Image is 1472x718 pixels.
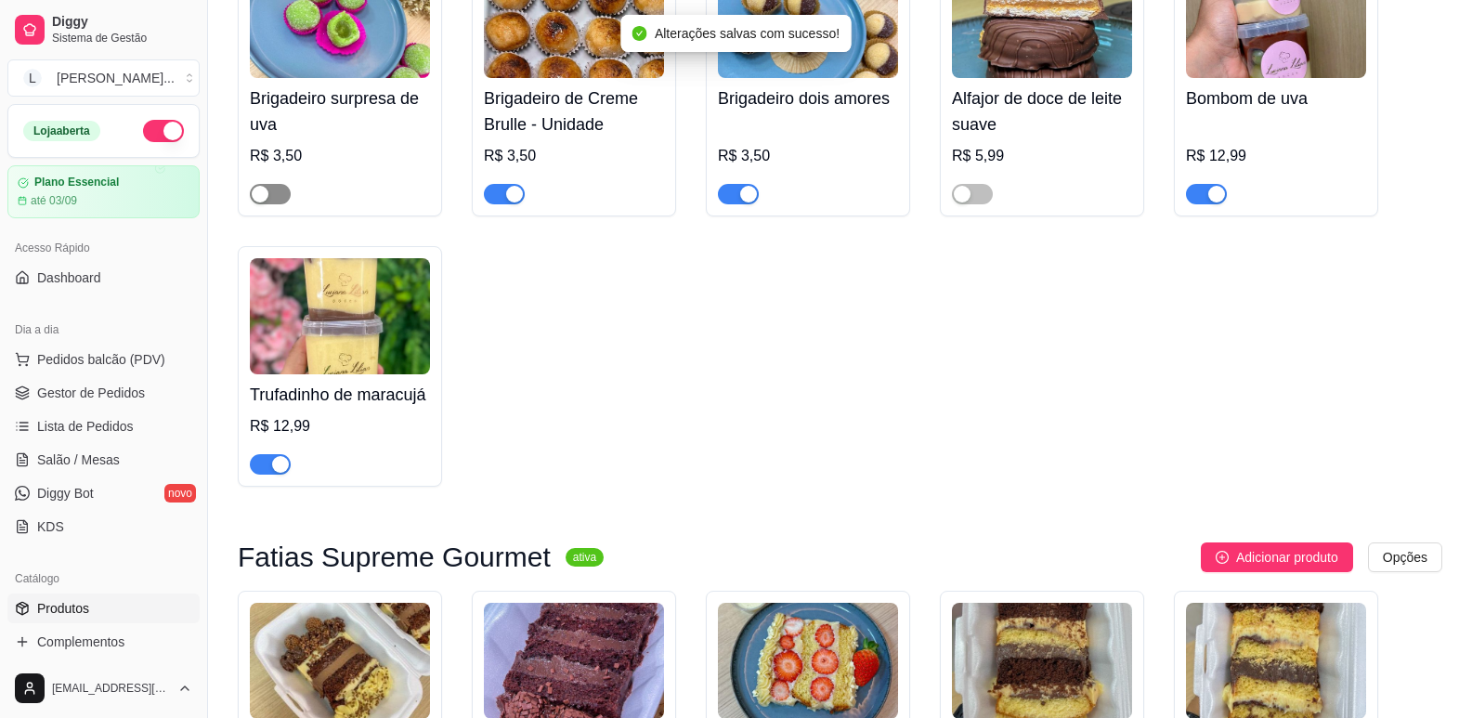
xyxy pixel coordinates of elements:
[7,512,200,542] a: KDS
[7,233,200,263] div: Acesso Rápido
[57,69,175,87] div: [PERSON_NAME] ...
[143,120,184,142] button: Alterar Status
[52,681,170,696] span: [EMAIL_ADDRESS][DOMAIN_NAME]
[31,193,77,208] article: até 03/09
[250,382,430,408] h4: Trufadinho de maracujá
[7,478,200,508] a: Diggy Botnovo
[52,14,192,31] span: Diggy
[7,59,200,97] button: Select a team
[7,165,200,218] a: Plano Essencialaté 03/09
[7,627,200,657] a: Complementos
[52,31,192,46] span: Sistema de Gestão
[250,415,430,437] div: R$ 12,99
[250,85,430,137] h4: Brigadeiro surpresa de uva
[952,145,1132,167] div: R$ 5,99
[1186,145,1366,167] div: R$ 12,99
[250,258,430,374] img: product-image
[7,411,200,441] a: Lista de Pedidos
[37,268,101,287] span: Dashboard
[37,417,134,436] span: Lista de Pedidos
[1186,85,1366,111] h4: Bombom de uva
[484,85,664,137] h4: Brigadeiro de Creme Brulle - Unidade
[7,7,200,52] a: DiggySistema de Gestão
[34,176,119,189] article: Plano Essencial
[632,26,647,41] span: check-circle
[250,145,430,167] div: R$ 3,50
[7,564,200,594] div: Catálogo
[484,145,664,167] div: R$ 3,50
[7,445,200,475] a: Salão / Mesas
[1368,542,1442,572] button: Opções
[37,350,165,369] span: Pedidos balcão (PDV)
[7,594,200,623] a: Produtos
[1236,547,1338,568] span: Adicionar produto
[37,633,124,651] span: Complementos
[37,384,145,402] span: Gestor de Pedidos
[7,345,200,374] button: Pedidos balcão (PDV)
[7,378,200,408] a: Gestor de Pedidos
[238,546,551,568] h3: Fatias Supreme Gourmet
[1201,542,1353,572] button: Adicionar produto
[1216,551,1229,564] span: plus-circle
[23,69,42,87] span: L
[655,26,840,41] span: Alterações salvas com sucesso!
[37,517,64,536] span: KDS
[1383,547,1427,568] span: Opções
[37,484,94,503] span: Diggy Bot
[952,85,1132,137] h4: Alfajor de doce de leite suave
[7,666,200,711] button: [EMAIL_ADDRESS][DOMAIN_NAME]
[718,85,898,111] h4: Brigadeiro dois amores
[7,315,200,345] div: Dia a dia
[7,263,200,293] a: Dashboard
[37,599,89,618] span: Produtos
[37,450,120,469] span: Salão / Mesas
[23,121,100,141] div: Loja aberta
[566,548,604,567] sup: ativa
[718,145,898,167] div: R$ 3,50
